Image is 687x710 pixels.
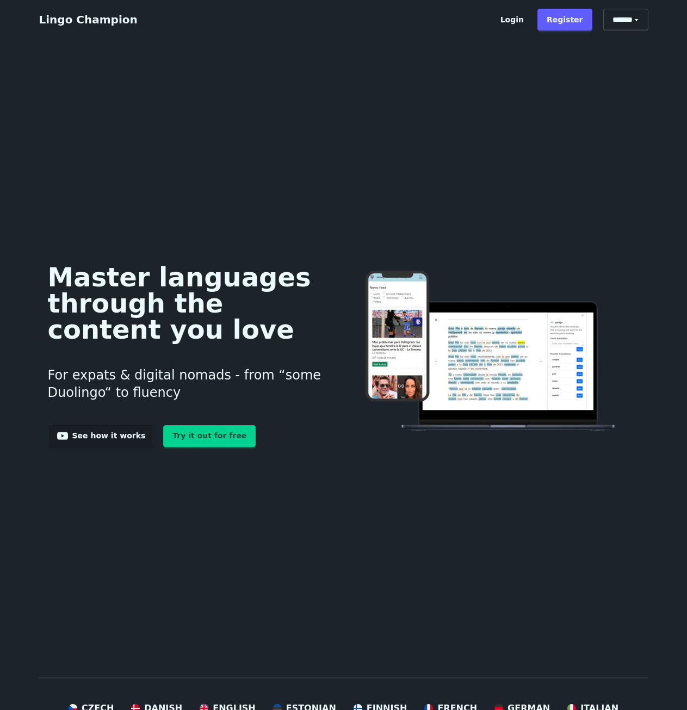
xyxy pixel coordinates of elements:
a: Register [537,9,592,30]
h1: Master languages through the content you love [48,264,327,342]
a: Login [491,9,533,30]
a: Lingo Champion [39,13,138,26]
img: Learn languages online [344,271,639,433]
a: Try it out for free [163,425,256,447]
h3: For expats & digital nomads - from “some Duolingo“ to fluency [48,353,327,414]
a: See how it works [48,425,155,447]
